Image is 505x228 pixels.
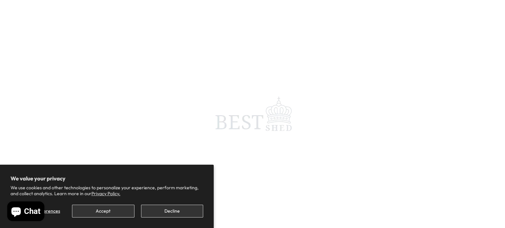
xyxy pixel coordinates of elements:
button: Decline [141,205,203,218]
inbox-online-store-chat: Shopify online store chat [5,201,46,223]
a: Privacy Policy. [91,191,120,197]
h2: We value your privacy [11,175,203,182]
button: Accept [72,205,134,218]
p: We use cookies and other technologies to personalize your experience, perform marketing, and coll... [11,185,203,197]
